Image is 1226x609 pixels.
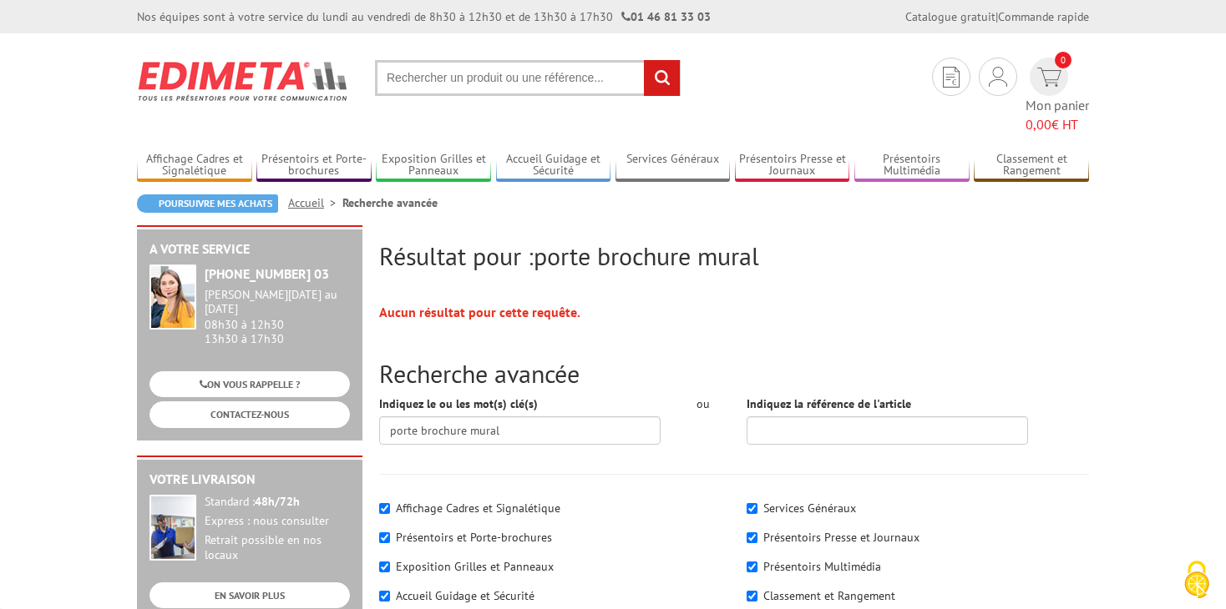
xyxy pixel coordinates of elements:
[342,194,438,211] li: Recherche avancée
[1168,552,1226,609] button: Cookies (fenêtre modale)
[149,495,196,561] img: widget-livraison.jpg
[205,495,350,510] div: Standard :
[379,242,1089,269] h2: Résultat pour :
[854,152,970,179] a: Présentoirs Multimédia
[644,60,680,96] input: rechercher
[205,533,350,563] div: Retrait possible en nos locaux
[375,60,681,96] input: Rechercher un produit ou une référence...
[379,360,1089,387] h2: Recherche avancée
[379,561,390,572] input: Exposition Grilles et Panneaux
[747,395,911,412] label: Indiquez la référence de l'article
[137,8,711,25] div: Nos équipes sont à votre service du lundi au vendredi de 8h30 à 12h30 et de 13h30 à 17h30
[379,532,390,543] input: Présentoirs et Porte-brochures
[379,304,580,320] strong: Aucun résultat pour cette requête.
[943,67,960,88] img: devis rapide
[763,588,895,603] label: Classement et Rangement
[256,152,372,179] a: Présentoirs et Porte-brochures
[974,152,1089,179] a: Classement et Rangement
[379,503,390,514] input: Affichage Cadres et Signalétique
[149,582,350,608] a: EN SAVOIR PLUS
[137,194,278,213] a: Poursuivre mes achats
[149,264,196,330] img: widget-service.jpg
[621,9,711,24] strong: 01 46 81 33 03
[989,67,1007,87] img: devis rapide
[763,530,919,545] label: Présentoirs Presse et Journaux
[396,501,560,516] label: Affichage Cadres et Signalétique
[1026,116,1051,133] span: 0,00
[205,514,350,529] div: Express : nous consulter
[379,591,390,601] input: Accueil Guidage et Sécurité
[149,401,350,427] a: CONTACTEZ-NOUS
[905,8,1089,25] div: |
[763,501,856,516] label: Services Généraux
[747,503,757,514] input: Services Généraux
[149,472,350,487] h2: Votre livraison
[149,242,350,257] h2: A votre service
[747,532,757,543] input: Présentoirs Presse et Journaux
[735,152,850,179] a: Présentoirs Presse et Journaux
[396,588,534,603] label: Accueil Guidage et Sécurité
[686,395,722,412] div: ou
[1026,115,1089,134] span: € HT
[205,288,350,345] div: 08h30 à 12h30 13h30 à 17h30
[616,152,731,179] a: Services Généraux
[1026,96,1089,134] span: Mon panier
[376,152,491,179] a: Exposition Grilles et Panneaux
[396,559,554,574] label: Exposition Grilles et Panneaux
[1055,52,1071,68] span: 0
[998,9,1089,24] a: Commande rapide
[379,395,538,412] label: Indiquez le ou les mot(s) clé(s)
[205,265,329,282] strong: [PHONE_NUMBER] 03
[396,530,552,545] label: Présentoirs et Porte-brochures
[534,239,759,272] span: porte brochure mural
[1037,68,1061,87] img: devis rapide
[763,559,881,574] label: Présentoirs Multimédia
[747,591,757,601] input: Classement et Rangement
[255,494,300,509] strong: 48h/72h
[137,152,252,179] a: Affichage Cadres et Signalétique
[496,152,611,179] a: Accueil Guidage et Sécurité
[1026,58,1089,134] a: devis rapide 0 Mon panier 0,00€ HT
[1176,559,1218,601] img: Cookies (fenêtre modale)
[747,561,757,572] input: Présentoirs Multimédia
[149,371,350,397] a: ON VOUS RAPPELLE ?
[205,288,350,316] div: [PERSON_NAME][DATE] au [DATE]
[288,195,342,210] a: Accueil
[905,9,995,24] a: Catalogue gratuit
[137,50,350,112] img: Edimeta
